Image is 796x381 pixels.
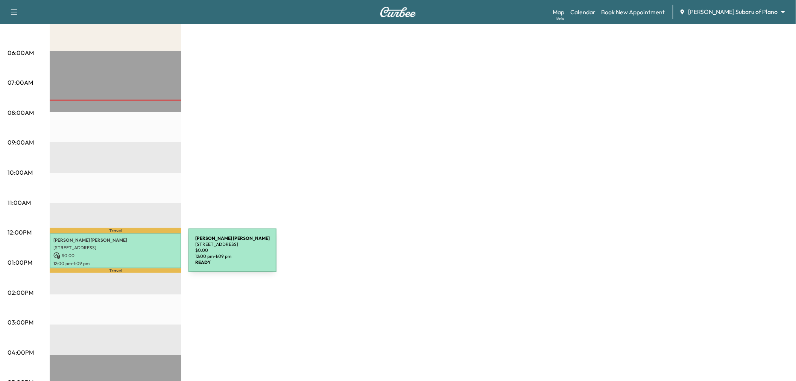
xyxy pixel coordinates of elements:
p: 02:00PM [8,288,33,297]
p: 04:00PM [8,348,34,357]
p: 10:00AM [8,168,33,177]
p: 11:00AM [8,198,31,207]
p: Travel [50,268,181,273]
a: MapBeta [553,8,564,17]
p: Travel [50,228,181,233]
p: 09:00AM [8,138,34,147]
a: Calendar [570,8,595,17]
p: [PERSON_NAME] [PERSON_NAME] [53,237,178,243]
p: 08:00AM [8,108,34,117]
a: Book New Appointment [602,8,665,17]
p: [STREET_ADDRESS] [53,245,178,251]
img: Curbee Logo [380,7,416,17]
p: $ 0.00 [53,252,178,259]
p: 12:00PM [8,228,32,237]
p: 01:00PM [8,258,32,267]
div: Beta [556,15,564,21]
p: 07:00AM [8,78,33,87]
p: 12:00 pm - 1:09 pm [53,261,178,267]
span: [PERSON_NAME] Subaru of Plano [688,8,778,16]
p: 06:00AM [8,48,34,57]
p: 03:00PM [8,318,33,327]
